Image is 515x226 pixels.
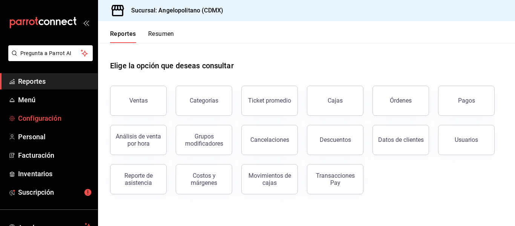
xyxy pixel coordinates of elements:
[307,125,363,155] button: Descuentos
[312,172,359,186] div: Transacciones Pay
[307,164,363,194] button: Transacciones Pay
[18,95,92,105] span: Menú
[181,172,227,186] div: Costos y márgenes
[241,125,298,155] button: Cancelaciones
[110,30,174,43] div: navigation tabs
[390,97,412,104] div: Órdenes
[20,49,81,57] span: Pregunta a Parrot AI
[246,172,293,186] div: Movimientos de cajas
[18,132,92,142] span: Personal
[115,172,162,186] div: Reporte de asistencia
[176,125,232,155] button: Grupos modificadores
[110,86,167,116] button: Ventas
[115,133,162,147] div: Análisis de venta por hora
[18,169,92,179] span: Inventarios
[148,30,174,43] button: Resumen
[241,164,298,194] button: Movimientos de cajas
[438,86,495,116] button: Pagos
[5,55,93,63] a: Pregunta a Parrot AI
[110,125,167,155] button: Análisis de venta por hora
[455,136,478,143] div: Usuarios
[438,125,495,155] button: Usuarios
[110,30,136,43] button: Reportes
[458,97,475,104] div: Pagos
[18,76,92,86] span: Reportes
[125,6,223,15] h3: Sucursal: Angelopolitano (CDMX)
[110,164,167,194] button: Reporte de asistencia
[372,125,429,155] button: Datos de clientes
[250,136,289,143] div: Cancelaciones
[8,45,93,61] button: Pregunta a Parrot AI
[241,86,298,116] button: Ticket promedio
[18,150,92,160] span: Facturación
[18,113,92,123] span: Configuración
[181,133,227,147] div: Grupos modificadores
[328,96,343,105] div: Cajas
[248,97,291,104] div: Ticket promedio
[190,97,218,104] div: Categorías
[129,97,148,104] div: Ventas
[320,136,351,143] div: Descuentos
[83,20,89,26] button: open_drawer_menu
[372,86,429,116] button: Órdenes
[378,136,424,143] div: Datos de clientes
[18,187,92,197] span: Suscripción
[176,86,232,116] button: Categorías
[307,86,363,116] a: Cajas
[110,60,234,71] h1: Elige la opción que deseas consultar
[176,164,232,194] button: Costos y márgenes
